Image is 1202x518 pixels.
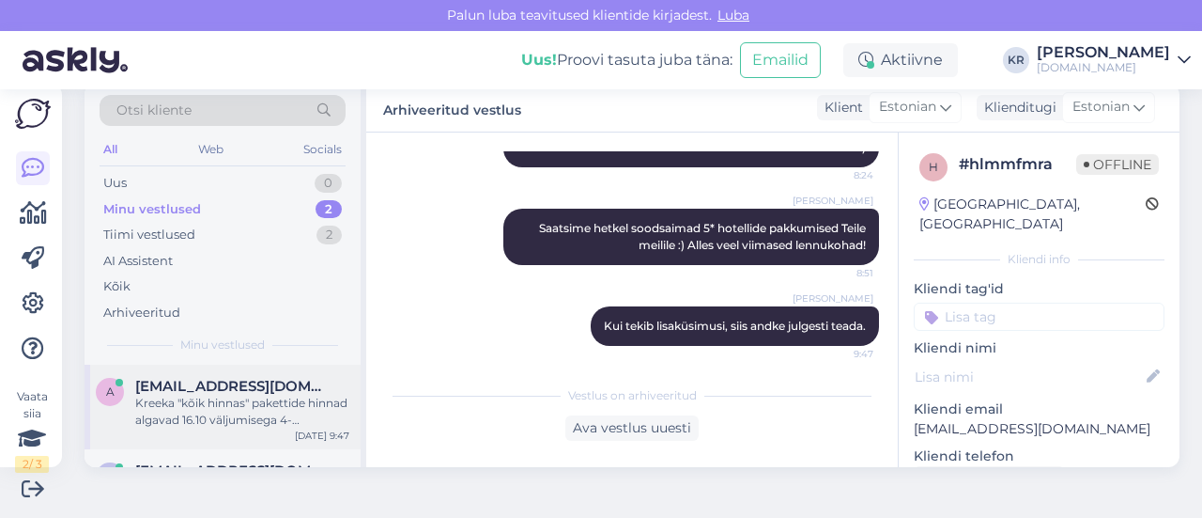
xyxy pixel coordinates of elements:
div: Aktiivne [843,43,958,77]
div: Klient [817,98,863,118]
span: Offline [1076,154,1159,175]
label: Arhiveeritud vestlus [383,95,521,120]
div: 2 [316,200,342,219]
div: Ava vestlus uuesti [565,416,699,441]
span: h [929,160,938,174]
div: Vaata siia [15,388,49,473]
div: Socials [300,137,346,162]
div: Tiimi vestlused [103,226,195,244]
span: a [106,385,115,399]
div: [GEOGRAPHIC_DATA], [GEOGRAPHIC_DATA] [919,195,1146,234]
div: Kreeka "kõik hinnas" pakettide hinnad algavad 16.10 väljumisega 4-liikmelisele perele alates 4628... [135,395,349,429]
div: [DATE] 9:47 [295,429,349,443]
div: Uus [103,174,127,193]
div: All [100,137,121,162]
span: [PERSON_NAME] [793,194,873,208]
div: 2 / 3 [15,456,49,473]
input: Lisa nimi [915,367,1143,387]
span: Estonian [1072,97,1130,118]
div: Kõik [103,277,131,296]
div: AI Assistent [103,252,173,271]
div: Minu vestlused [103,200,201,219]
b: Uus! [521,51,557,69]
div: Kliendi info [914,251,1164,268]
div: # hlmmfmra [959,153,1076,176]
div: [PERSON_NAME] [1037,45,1170,60]
div: [DOMAIN_NAME] [1037,60,1170,75]
span: Estonian [879,97,936,118]
p: Kliendi nimi [914,338,1164,358]
span: [PERSON_NAME] [793,291,873,306]
div: Proovi tasuta juba täna: [521,49,732,71]
span: Otsi kliente [116,101,192,120]
div: Web [194,137,227,162]
div: KR [1003,47,1029,73]
button: Emailid [740,42,821,78]
p: [EMAIL_ADDRESS][DOMAIN_NAME] [914,419,1164,439]
div: Klienditugi [977,98,1056,118]
span: Vestlus on arhiveeritud [568,387,697,404]
a: [PERSON_NAME][DOMAIN_NAME] [1037,45,1191,75]
div: 2 [316,226,342,244]
span: annikisa1@gmail.com [135,378,331,395]
div: Küsi telefoninumbrit [914,466,1065,492]
p: Kliendi tag'id [914,279,1164,299]
span: Saatsime hetkel soodsaimad 5* hotellide pakkumised Teile meilile :) Alles veel viimased lennukohad! [539,221,869,252]
span: Kui tekib lisaküsimusi, siis andke julgesti teada. [604,319,866,333]
span: 9:47 [803,347,873,361]
span: 8:51 [803,266,873,280]
span: Minu vestlused [180,337,265,353]
span: Luba [712,7,755,24]
span: 8:24 [803,168,873,182]
span: katimakstin@hotmail.com [135,463,331,479]
div: 0 [315,174,342,193]
input: Lisa tag [914,303,1164,331]
img: Askly Logo [15,99,51,129]
p: Kliendi telefon [914,447,1164,466]
div: Arhiveeritud [103,304,180,322]
p: Kliendi email [914,400,1164,419]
